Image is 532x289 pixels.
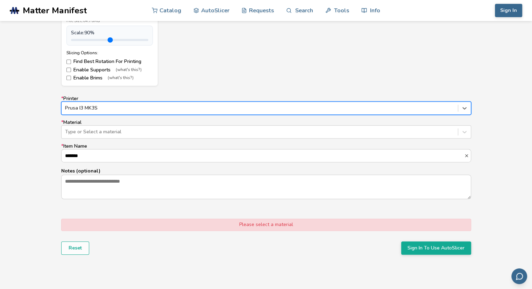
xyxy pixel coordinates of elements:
[61,143,471,162] label: Item Name
[61,241,89,255] button: Reset
[401,241,471,255] button: Sign In To Use AutoSlicer
[495,4,522,17] button: Sign In
[23,6,87,15] span: Matter Manifest
[464,153,471,158] button: *Item Name
[62,149,464,162] input: *Item Name
[66,68,71,72] input: Enable Supports(what's this?)
[65,129,66,135] input: *MaterialType or Select a material
[116,68,142,72] span: (what's this?)
[66,59,153,64] label: Find Best Rotation For Printing
[66,76,71,80] input: Enable Brims(what's this?)
[61,120,471,139] label: Material
[66,59,71,64] input: Find Best Rotation For Printing
[61,96,471,115] label: Printer
[62,175,471,199] textarea: Notes (optional)
[71,30,94,36] span: Scale: 90 %
[108,76,134,80] span: (what's this?)
[511,268,527,284] button: Send feedback via email
[66,67,153,73] label: Enable Supports
[66,75,153,81] label: Enable Brims
[66,19,153,23] div: File Size: 64.70MB
[66,50,153,55] div: Slicing Options:
[61,219,471,231] div: Please select a material
[61,167,471,175] p: Notes (optional)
